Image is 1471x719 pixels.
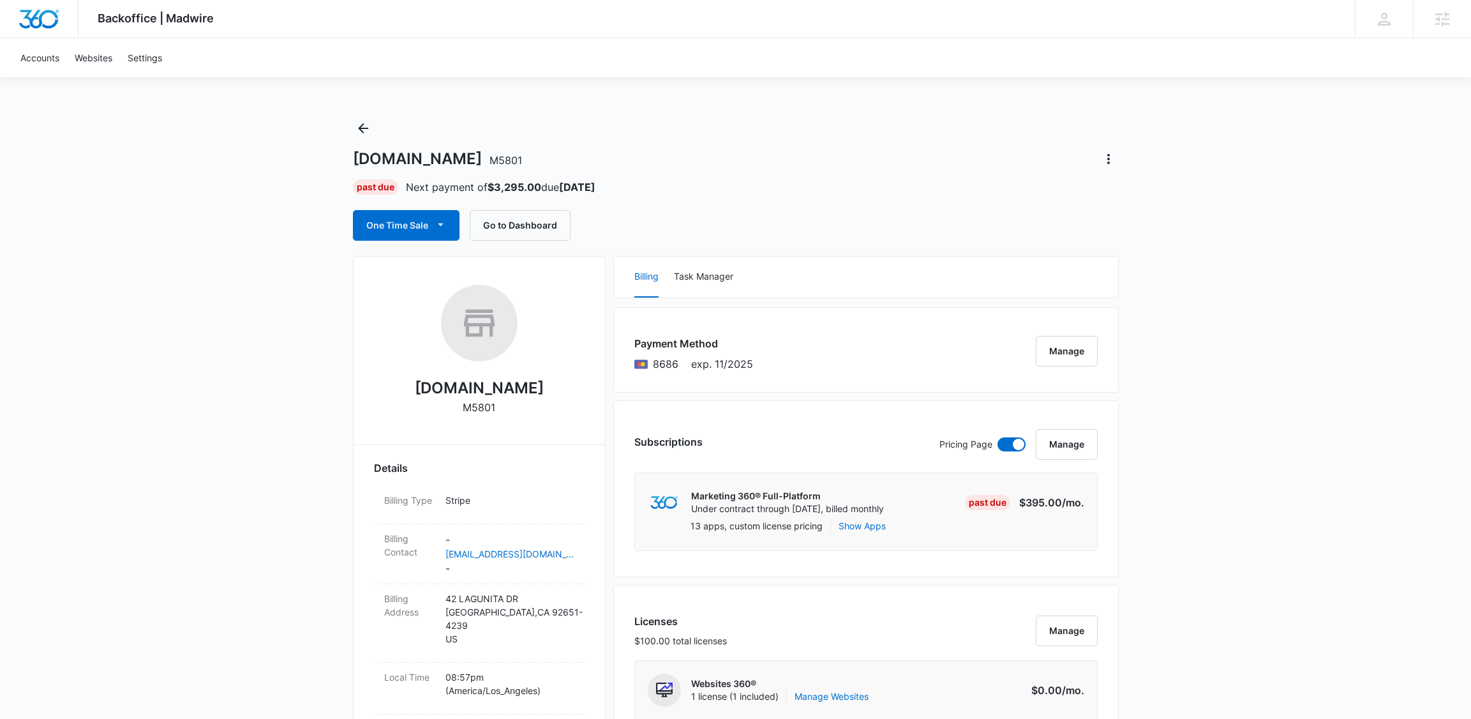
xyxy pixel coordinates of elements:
[965,495,1010,510] div: Past Due
[374,584,585,663] div: Billing Address42 LAGUNITA DR[GEOGRAPHIC_DATA],CA 92651-4239US
[445,592,574,646] p: 42 LAGUNITA DR [GEOGRAPHIC_DATA] , CA 92651-4239 US
[691,677,869,690] p: Websites 360®
[67,38,120,77] a: Websites
[1098,149,1119,169] button: Actions
[674,257,733,298] button: Task Manager
[691,503,884,515] p: Under contract through [DATE], billed monthly
[384,670,435,684] dt: Local Time
[384,532,435,559] dt: Billing Contact
[559,181,595,193] strong: [DATE]
[120,38,170,77] a: Settings
[374,460,408,476] span: Details
[384,592,435,619] dt: Billing Address
[374,663,585,715] div: Local Time08:57pm (America/Los_Angeles)
[353,149,522,169] h1: [DOMAIN_NAME]
[406,179,595,195] p: Next payment of due
[374,486,585,524] div: Billing TypeStripe
[634,336,753,351] h3: Payment Method
[445,494,574,507] p: Stripe
[1036,616,1098,646] button: Manage
[691,356,753,372] span: exp. 11/2025
[795,690,869,703] a: Manage Websites
[98,11,214,25] span: Backoffice | Madwire
[839,519,886,533] button: Show Apps
[653,356,678,372] span: Mastercard ending with
[384,494,435,507] dt: Billing Type
[470,210,571,241] button: Go to Dashboard
[13,38,67,77] a: Accounts
[353,179,398,195] div: Past Due
[1036,336,1098,367] button: Manage
[1062,684,1084,697] span: /mo.
[374,524,585,584] div: Billing Contact-[EMAIL_ADDRESS][DOMAIN_NAME]-
[634,257,659,298] button: Billing
[353,210,459,241] button: One Time Sale
[650,496,678,510] img: marketing360Logo
[634,434,703,450] h3: Subscriptions
[463,400,495,415] p: M5801
[1036,429,1098,460] button: Manage
[691,690,869,703] span: 1 license (1 included)
[353,118,373,139] button: Back
[489,154,522,167] span: M5801
[691,490,884,503] p: Marketing 360® Full-Platform
[634,614,727,629] h3: Licenses
[1024,683,1084,698] p: $0.00
[415,377,544,400] h2: [DOMAIN_NAME]
[691,519,823,533] p: 13 apps, custom license pricing
[488,181,541,193] strong: $3,295.00
[939,437,992,451] p: Pricing Page
[445,670,574,697] p: 08:57pm ( America/Los_Angeles )
[445,532,574,576] dd: - -
[445,547,574,561] a: [EMAIL_ADDRESS][DOMAIN_NAME]
[1062,496,1084,509] span: /mo.
[1019,495,1084,510] p: $395.00
[634,634,727,647] p: $100.00 total licenses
